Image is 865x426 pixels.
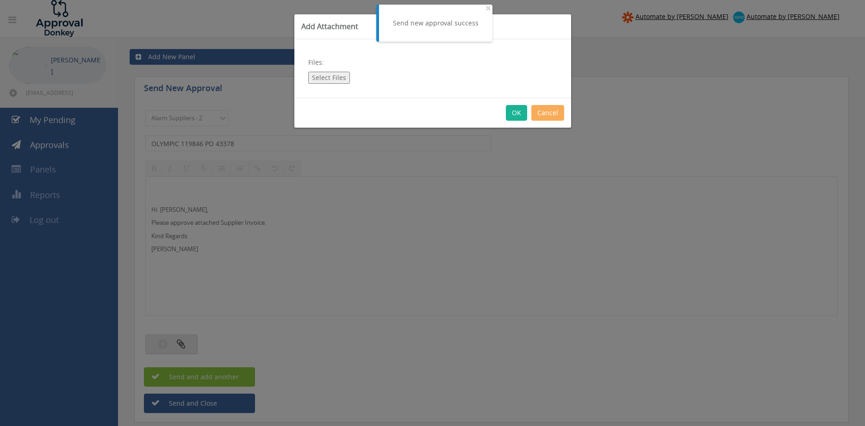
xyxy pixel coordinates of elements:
div: Files: [294,39,571,98]
div: Send new approval success [393,19,479,28]
h3: Add Attachment [301,21,564,32]
button: Select Files [308,72,350,84]
button: Cancel [531,105,564,121]
button: OK [506,105,527,121]
span: × [485,1,491,14]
